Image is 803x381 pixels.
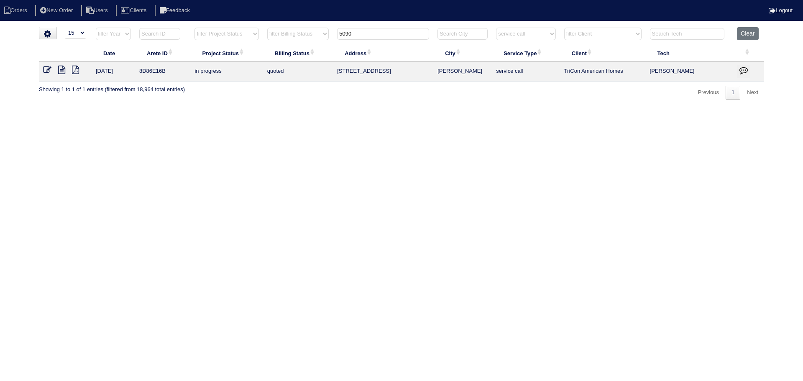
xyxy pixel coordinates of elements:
[650,28,724,40] input: Search Tech
[81,5,115,16] li: Users
[116,7,153,13] a: Clients
[333,62,433,82] td: [STREET_ADDRESS]
[139,28,180,40] input: Search ID
[116,5,153,16] li: Clients
[39,82,185,93] div: Showing 1 to 1 of 1 entries (filtered from 18,964 total entries)
[733,44,764,62] th: : activate to sort column ascending
[155,5,197,16] li: Feedback
[560,44,646,62] th: Client: activate to sort column ascending
[263,62,333,82] td: quoted
[646,62,733,82] td: [PERSON_NAME]
[769,7,793,13] a: Logout
[190,44,263,62] th: Project Status: activate to sort column ascending
[333,44,433,62] th: Address: activate to sort column ascending
[492,44,560,62] th: Service Type: activate to sort column ascending
[35,7,79,13] a: New Order
[692,86,725,100] a: Previous
[81,7,115,13] a: Users
[646,44,733,62] th: Tech
[433,44,492,62] th: City: activate to sort column ascending
[263,44,333,62] th: Billing Status: activate to sort column ascending
[135,44,190,62] th: Arete ID: activate to sort column ascending
[92,62,135,82] td: [DATE]
[737,27,758,40] button: Clear
[337,28,429,40] input: Search Address
[560,62,646,82] td: TriCon American Homes
[433,62,492,82] td: [PERSON_NAME]
[492,62,560,82] td: service call
[726,86,740,100] a: 1
[35,5,79,16] li: New Order
[437,28,488,40] input: Search City
[741,86,764,100] a: Next
[190,62,263,82] td: in progress
[92,44,135,62] th: Date
[135,62,190,82] td: 8D86E16B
